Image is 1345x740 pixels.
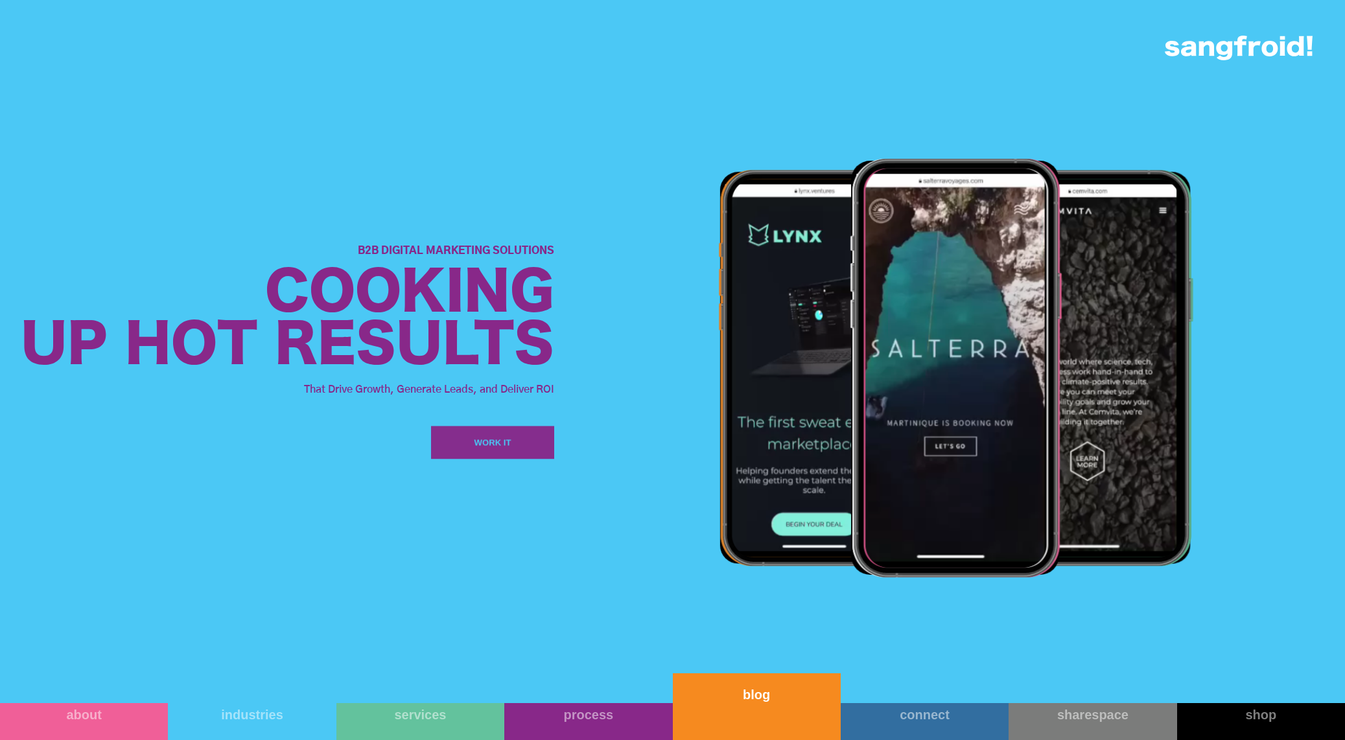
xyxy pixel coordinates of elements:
[504,703,672,740] a: process
[1165,36,1313,60] img: logo
[431,426,554,459] a: WORK IT
[504,707,672,723] div: process
[1009,703,1176,740] a: sharespace
[336,707,504,723] div: services
[21,379,554,399] h3: That Drive Growth, Generate Leads, and Deliver ROI
[673,687,841,702] div: blog
[21,244,554,258] h2: B2B Digital Marketing Solutions
[21,268,554,373] div: Cooking Up Hot Results
[168,703,336,740] a: industries
[9,252,47,259] a: privacy policy
[336,703,504,740] a: services
[168,707,336,723] div: industries
[1177,707,1345,723] div: shop
[1009,707,1176,723] div: sharespace
[841,707,1009,723] div: connect
[673,673,841,740] a: blog
[474,436,511,449] div: WORK IT
[841,703,1009,740] a: connect
[1177,703,1345,740] a: shop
